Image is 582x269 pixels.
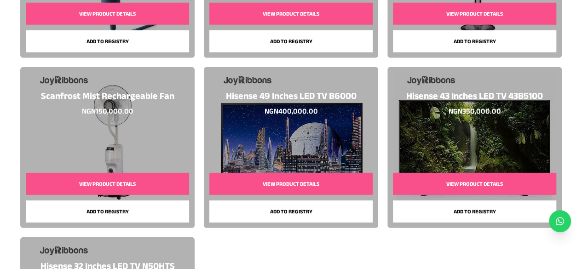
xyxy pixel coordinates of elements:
p: NGN 350,000.00 [448,102,501,117]
h3: Scanfrost Mist Rechargeable Fan [41,89,174,102]
h3: Hisense 49 Inches LED TV B6000 [225,89,356,102]
button: View Product Details [209,3,373,25]
button: View Product Details [209,173,373,195]
button: View Product Details [393,3,556,25]
button: View Product Details [26,3,189,25]
button: View Product Details [393,173,556,195]
p: NGN 400,000.00 [264,102,317,117]
h3: Hisense 43 Inches LED TV 43B5100 [406,89,543,102]
button: Add to registry [26,200,189,223]
button: Add to registry [209,200,373,223]
button: View Product Details [26,173,189,195]
button: Add to registry [393,30,556,52]
button: Add to registry [26,30,189,52]
p: NGN 150,000.00 [82,102,133,117]
button: Add to registry [393,200,556,223]
button: Add to registry [209,30,373,52]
